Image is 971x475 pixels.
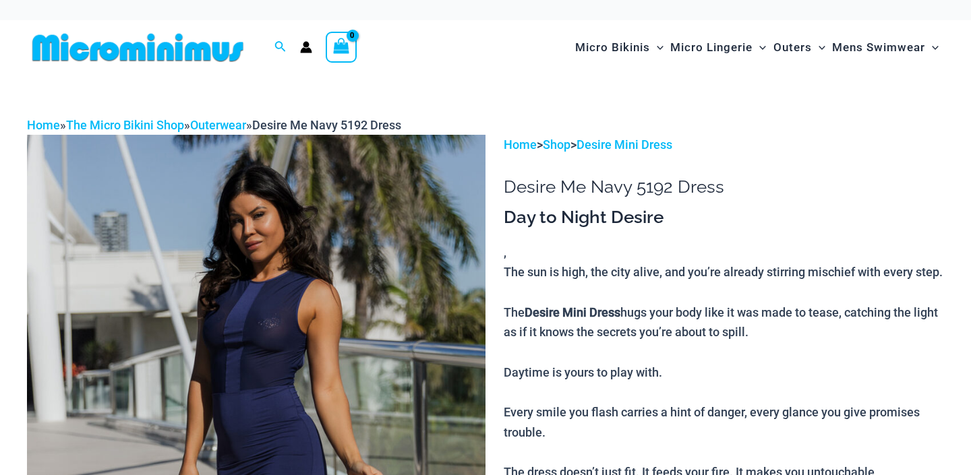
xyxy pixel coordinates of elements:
[274,39,287,56] a: Search icon link
[252,118,401,132] span: Desire Me Navy 5192 Dress
[27,118,401,132] span: » » »
[300,41,312,53] a: Account icon link
[925,30,939,65] span: Menu Toggle
[543,137,570,152] a: Shop
[832,30,925,65] span: Mens Swimwear
[27,32,249,63] img: MM SHOP LOGO FLAT
[504,137,537,152] a: Home
[504,135,944,155] p: > >
[27,118,60,132] a: Home
[577,137,672,152] a: Desire Mini Dress
[190,118,246,132] a: Outerwear
[525,305,620,319] b: Desire Mini Dress
[575,30,650,65] span: Micro Bikinis
[667,27,769,68] a: Micro LingerieMenu ToggleMenu Toggle
[572,27,667,68] a: Micro BikinisMenu ToggleMenu Toggle
[753,30,766,65] span: Menu Toggle
[504,177,944,197] h1: Desire Me Navy 5192 Dress
[829,27,942,68] a: Mens SwimwearMenu ToggleMenu Toggle
[812,30,825,65] span: Menu Toggle
[570,25,944,70] nav: Site Navigation
[650,30,664,65] span: Menu Toggle
[770,27,829,68] a: OutersMenu ToggleMenu Toggle
[504,206,944,229] h3: Day to Night Desire
[66,118,184,132] a: The Micro Bikini Shop
[670,30,753,65] span: Micro Lingerie
[326,32,357,63] a: View Shopping Cart, empty
[773,30,812,65] span: Outers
